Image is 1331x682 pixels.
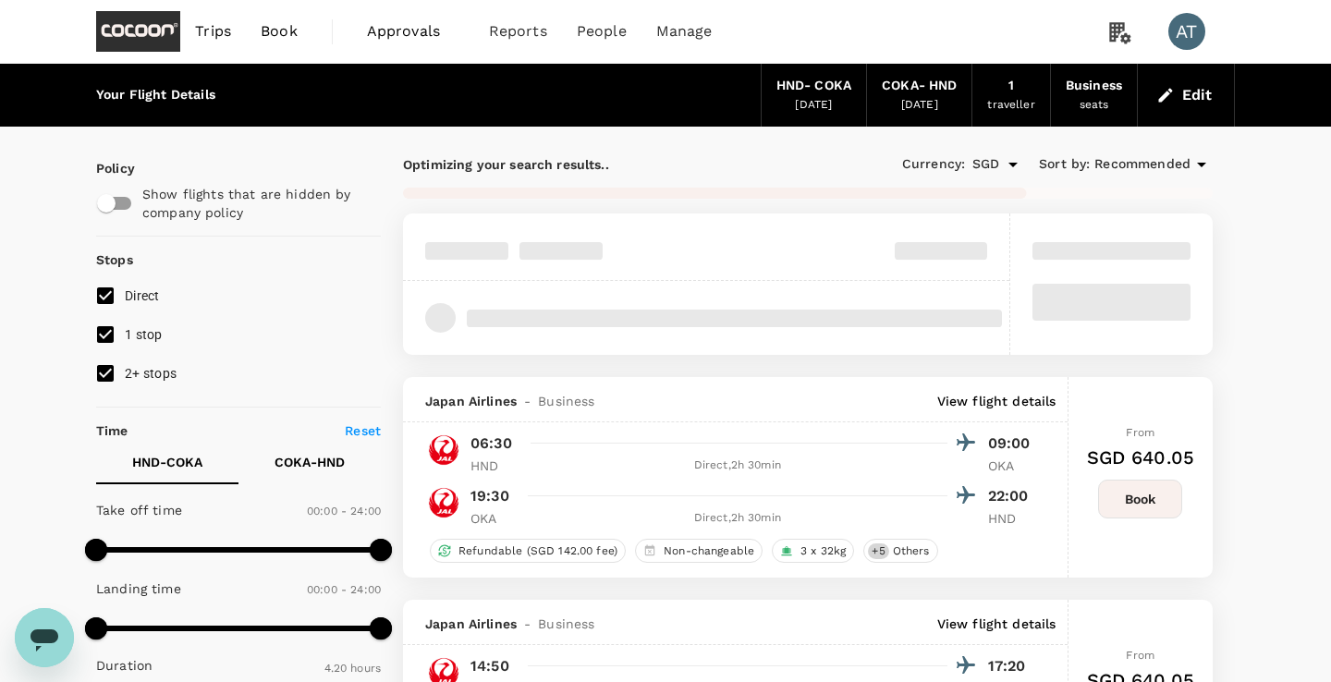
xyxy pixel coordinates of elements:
[988,485,1034,507] p: 22:00
[902,154,965,175] span: Currency :
[15,608,74,667] iframe: Button to launch messaging window
[776,76,851,96] div: HND - COKA
[367,20,459,43] span: Approvals
[937,392,1056,410] p: View flight details
[772,539,854,563] div: 3 x 32kg
[882,76,957,96] div: COKA - HND
[96,579,181,598] p: Landing time
[96,421,128,440] p: Time
[1008,76,1014,96] div: 1
[1098,480,1182,518] button: Book
[307,505,381,518] span: 00:00 - 24:00
[1126,426,1154,439] span: From
[988,655,1034,677] p: 17:20
[96,11,180,52] img: Cocoon Capital
[528,509,947,528] div: Direct , 2h 30min
[451,543,625,559] span: Refundable (SGD 142.00 fee)
[863,539,937,563] div: +5Others
[635,539,763,563] div: Non-changeable
[96,85,215,105] div: Your Flight Details
[96,252,133,267] strong: Stops
[517,615,538,633] span: -
[324,662,382,675] span: 4.20 hours
[656,20,713,43] span: Manage
[470,655,509,677] p: 14:50
[96,656,153,675] p: Duration
[1153,80,1219,110] button: Edit
[517,392,538,410] span: -
[489,20,547,43] span: Reports
[470,509,517,528] p: OKA
[1168,13,1205,50] div: AT
[1000,152,1026,177] button: Open
[577,20,627,43] span: People
[470,457,517,475] p: HND
[96,159,113,177] p: Policy
[987,96,1034,115] div: traveller
[195,20,231,43] span: Trips
[425,392,517,410] span: Japan Airlines
[1080,96,1109,115] div: seats
[425,615,517,633] span: Japan Airlines
[1126,649,1154,662] span: From
[470,432,512,455] p: 06:30
[142,185,368,222] p: Show flights that are hidden by company policy
[261,20,298,43] span: Book
[125,327,163,342] span: 1 stop
[96,501,182,519] p: Take off time
[403,155,808,174] p: Optimizing your search results..
[1094,154,1191,175] span: Recommended
[1087,443,1195,472] h6: SGD 640.05
[885,543,937,559] span: Others
[275,453,345,471] p: COKA - HND
[430,539,626,563] div: Refundable (SGD 142.00 fee)
[868,543,888,559] span: + 5
[1039,154,1090,175] span: Sort by :
[538,615,594,633] span: Business
[988,457,1034,475] p: OKA
[125,366,177,381] span: 2+ stops
[307,583,381,596] span: 00:00 - 24:00
[901,96,938,115] div: [DATE]
[425,432,462,469] img: JL
[345,421,381,440] p: Reset
[528,457,947,475] div: Direct , 2h 30min
[988,509,1034,528] p: HND
[793,543,853,559] span: 3 x 32kg
[125,288,160,303] span: Direct
[988,432,1034,455] p: 09:00
[937,615,1056,633] p: View flight details
[538,392,594,410] span: Business
[470,485,509,507] p: 19:30
[795,96,832,115] div: [DATE]
[656,543,762,559] span: Non-changeable
[425,484,462,521] img: JL
[1066,76,1122,96] div: Business
[132,453,202,471] p: HND - COKA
